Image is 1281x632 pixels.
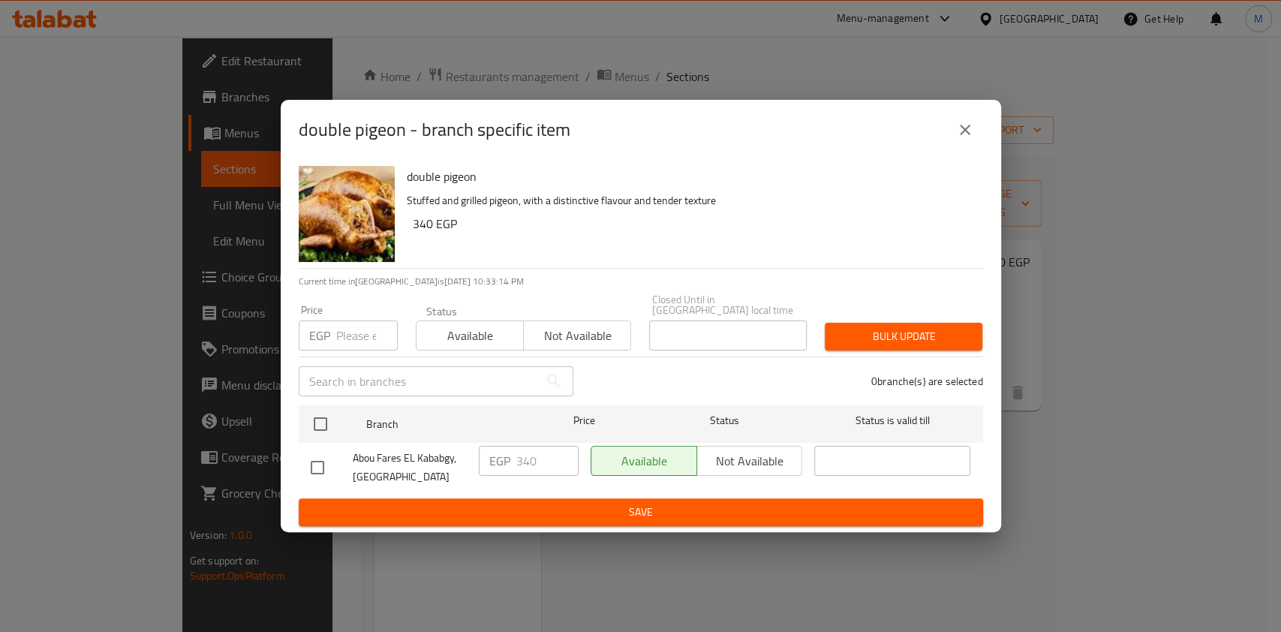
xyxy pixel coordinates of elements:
button: Save [299,498,983,526]
button: Bulk update [825,323,982,351]
span: Available [422,325,518,347]
input: Please enter price [336,321,398,351]
button: Not available [523,321,631,351]
h6: double pigeon [407,166,971,187]
span: Price [534,411,634,430]
p: EGP [489,452,510,470]
p: EGP [309,327,330,345]
h6: 340 EGP [413,213,971,234]
span: Status is valid till [814,411,970,430]
span: Bulk update [837,327,970,346]
p: Current time in [GEOGRAPHIC_DATA] is [DATE] 10:33:14 PM [299,275,983,288]
button: close [947,112,983,148]
span: Status [646,411,802,430]
p: 0 branche(s) are selected [871,374,983,389]
span: Not available [530,325,625,347]
input: Search in branches [299,366,539,396]
img: double pigeon [299,166,395,262]
span: Branch [366,415,522,434]
span: Save [311,503,971,522]
span: Abou Fares EL Kababgy, [GEOGRAPHIC_DATA] [353,449,467,486]
input: Please enter price [516,446,579,476]
h2: double pigeon - branch specific item [299,118,570,142]
p: Stuffed and grilled pigeon, with a distinctive flavour and tender texture [407,191,971,210]
button: Available [416,321,524,351]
